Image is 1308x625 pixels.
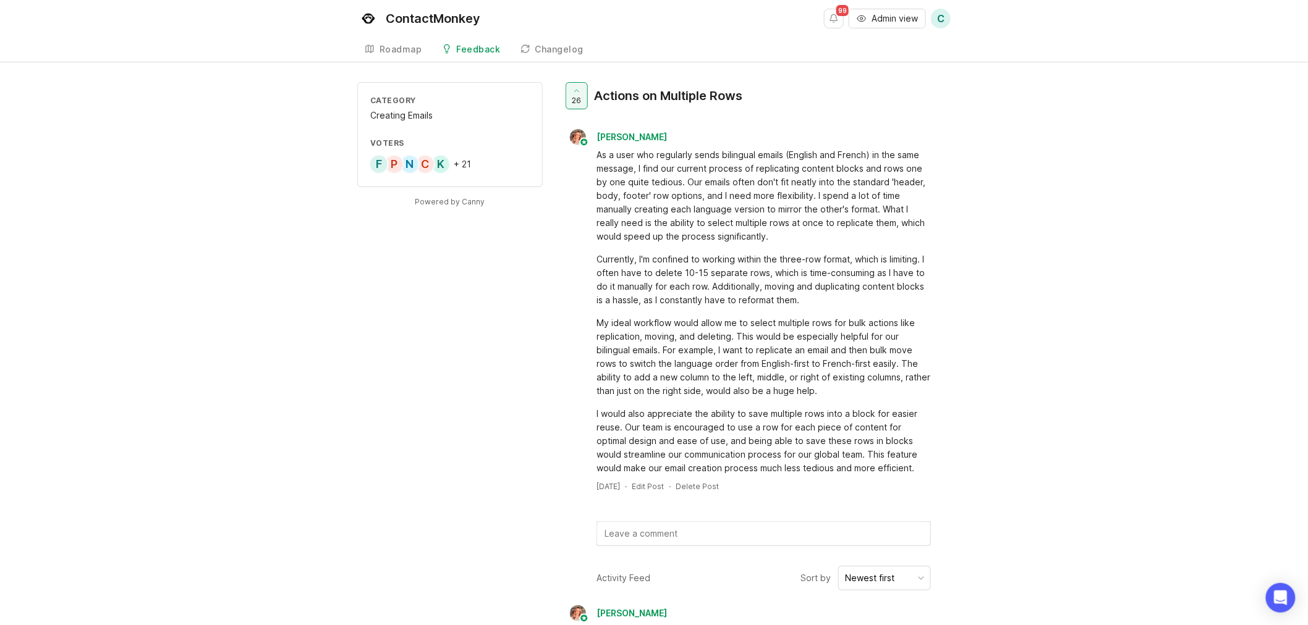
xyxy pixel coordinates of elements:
[1266,583,1296,613] div: Open Intercom Messenger
[513,37,592,62] a: Changelog
[563,129,677,145] a: Bronwen W[PERSON_NAME]
[400,154,420,174] div: N
[386,12,480,25] div: ContactMonkey
[669,481,671,492] div: ·
[597,316,931,398] div: My ideal workflow would allow me to select multiple rows for bulk actions like replication, movin...
[632,481,664,492] div: Edit Post
[937,11,945,26] span: C
[370,138,530,148] div: Voters
[572,95,582,106] span: 26
[597,608,667,618] span: [PERSON_NAME]
[369,154,389,174] div: F
[594,87,742,104] div: Actions on Multiple Rows
[566,82,588,109] button: 26
[454,160,471,169] div: + 21
[931,9,951,28] button: C
[566,605,590,621] img: Bronwen W
[597,571,650,585] div: Activity Feed
[370,95,530,106] div: Category
[836,5,849,16] span: 99
[357,7,380,30] img: ContactMonkey logo
[435,37,508,62] a: Feedback
[824,9,844,28] button: Notifications
[384,154,404,174] div: P
[597,253,931,307] div: Currently, I'm confined to working within the three-row format, which is limiting. I often have t...
[845,571,894,585] div: Newest first
[676,481,719,492] div: Delete Post
[597,407,931,475] div: I would also appreciate the ability to save multiple rows into a block for easier reuse. Our team...
[535,45,584,54] div: Changelog
[370,109,530,122] div: Creating Emails
[357,37,430,62] a: Roadmap
[457,45,501,54] div: Feedback
[597,482,620,491] time: [DATE]
[566,129,590,145] img: Bronwen W
[414,195,487,209] a: Powered by Canny
[849,9,926,28] button: Admin view
[872,12,918,25] span: Admin view
[380,45,422,54] div: Roadmap
[580,614,589,623] img: member badge
[801,571,831,585] span: Sort by
[625,481,627,492] div: ·
[415,154,435,174] div: C
[597,481,620,492] a: [DATE]
[580,138,589,147] img: member badge
[597,132,667,142] span: [PERSON_NAME]
[431,154,451,174] div: K
[563,605,677,621] a: Bronwen W[PERSON_NAME]
[597,148,931,243] div: As a user who regularly sends bilingual emails (English and French) in the same message, I find o...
